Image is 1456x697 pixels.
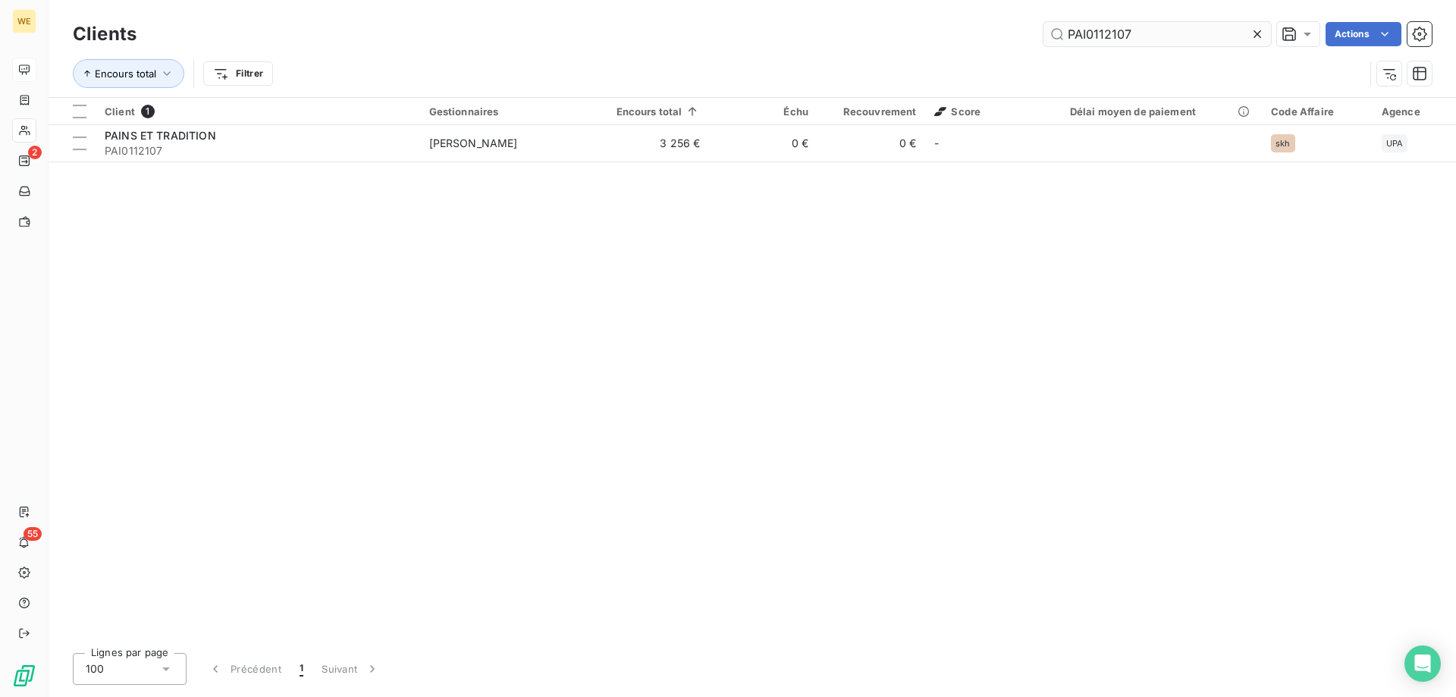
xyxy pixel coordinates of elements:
button: Suivant [312,653,389,685]
span: Score [934,105,981,118]
button: Actions [1326,22,1401,46]
span: 1 [141,105,155,118]
span: 55 [24,527,42,541]
a: 2 [12,149,36,173]
span: PAI0112107 [105,143,411,159]
div: Open Intercom Messenger [1404,645,1441,682]
span: 100 [86,661,104,677]
td: 0 € [817,125,926,162]
h3: Clients [73,20,136,48]
div: Agence [1382,105,1447,118]
input: Rechercher [1043,22,1271,46]
div: Échu [718,105,808,118]
button: Précédent [199,653,290,685]
button: Encours total [73,59,184,88]
button: Filtrer [203,61,273,86]
span: UPA [1386,139,1403,148]
span: skh [1276,139,1290,148]
span: - [934,137,939,149]
img: Logo LeanPay [12,664,36,688]
span: Encours total [95,68,156,80]
div: Gestionnaires [429,105,587,118]
span: 2 [28,146,42,159]
td: 3 256 € [595,125,709,162]
div: Encours total [604,105,700,118]
span: Client [105,105,135,118]
span: 1 [300,661,303,677]
span: [PERSON_NAME] [429,137,518,149]
div: WE [12,9,36,33]
div: Recouvrement [827,105,917,118]
button: 1 [290,653,312,685]
div: Code Affaire [1271,105,1363,118]
div: Délai moyen de paiement [1070,105,1254,118]
span: PAINS ET TRADITION [105,129,216,142]
td: 0 € [709,125,817,162]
